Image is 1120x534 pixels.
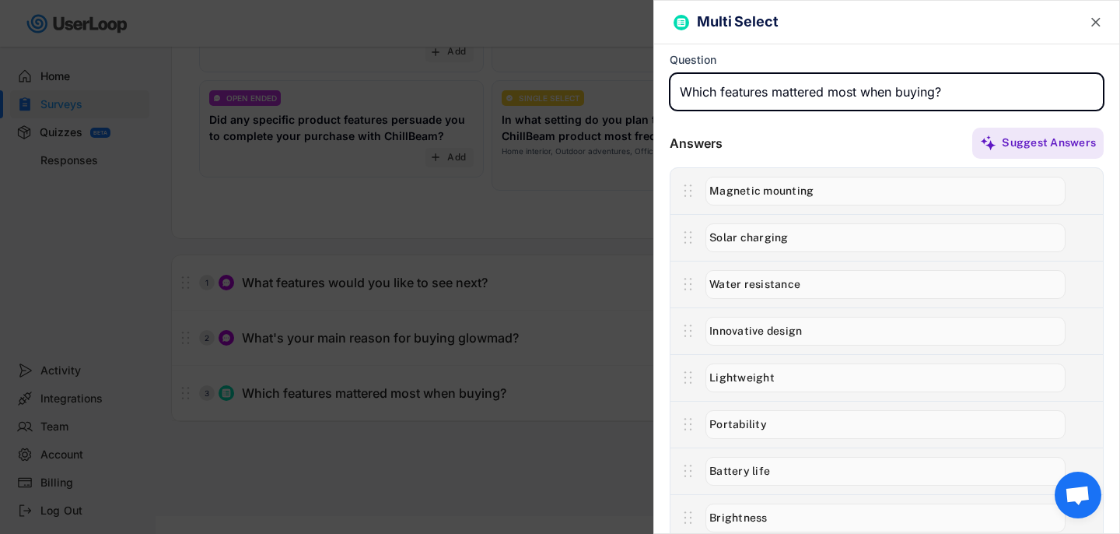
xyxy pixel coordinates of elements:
input: Battery life [705,457,1066,486]
h6: Multi Select [697,14,1055,30]
input: Portability [705,410,1066,439]
div: Answers [670,135,723,152]
text:  [1091,14,1101,30]
img: ListMajor.svg [677,18,686,27]
input: Water resistance [705,270,1066,299]
img: MagicMajor%20%28Purple%29.svg [980,135,996,151]
div: Question [670,53,716,67]
div: Suggest Answers [1002,135,1096,149]
div: Open chat [1055,472,1101,518]
input: Brightness [705,504,1066,532]
input: Innovative design [705,317,1066,346]
input: Solar charging [705,223,1066,252]
button:  [1088,15,1104,30]
input: Magnetic mounting [705,177,1066,206]
input: Lightweight [705,364,1066,392]
input: Type your question here... [670,73,1104,111]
